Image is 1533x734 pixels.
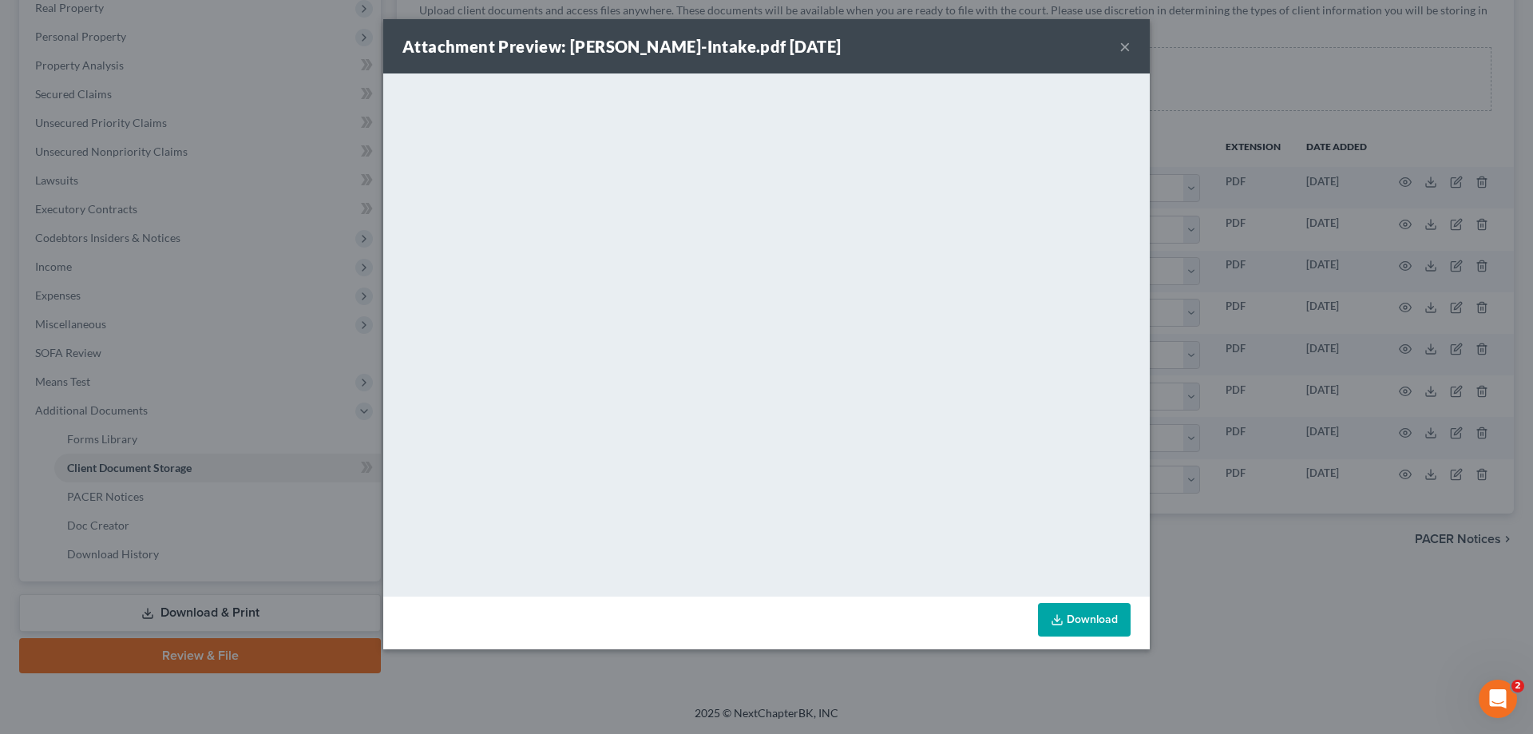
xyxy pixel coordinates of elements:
iframe: <object ng-attr-data='[URL][DOMAIN_NAME]' type='application/pdf' width='100%' height='650px'></ob... [383,73,1150,593]
span: 2 [1511,680,1524,692]
a: Download [1038,603,1131,637]
strong: Attachment Preview: [PERSON_NAME]-Intake.pdf [DATE] [402,37,841,56]
button: × [1119,37,1131,56]
iframe: Intercom live chat [1479,680,1517,718]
